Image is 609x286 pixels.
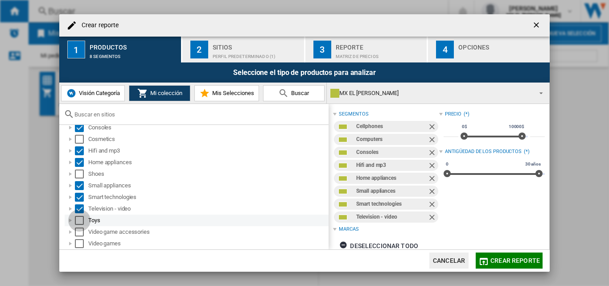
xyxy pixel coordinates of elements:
div: Precio [445,111,461,118]
div: Television - video [88,204,327,213]
ng-md-icon: Quitar [428,135,438,146]
h4: Crear reporte [77,21,119,30]
div: 1 [67,41,85,58]
div: Television - video [356,211,427,223]
ng-md-icon: Quitar [428,148,438,159]
button: 2 Sitios Perfil predeterminado (1) [182,37,305,62]
div: Marcas [339,226,358,233]
md-checkbox: Select [75,181,88,190]
md-checkbox: Select [75,193,88,202]
div: Consoles [88,123,327,132]
div: Hifi and mp3 [88,146,327,155]
ng-md-icon: Quitar [428,161,438,172]
div: Reporte [336,40,424,50]
ng-md-icon: Quitar [428,213,438,224]
ng-md-icon: Quitar [428,187,438,198]
span: 30 años [524,161,542,168]
button: Crear reporte [476,253,543,269]
img: wiser-icon-blue.png [66,88,77,99]
span: Crear reporte [490,257,540,264]
button: Deseleccionar todo [337,238,421,254]
span: Visión Categoría [77,90,120,96]
div: Hifi and mp3 [356,160,427,171]
div: Home appliances [356,173,427,184]
ng-md-icon: getI18NText('BUTTONS.CLOSE_DIALOG') [532,21,543,31]
div: Matriz de precios [336,50,424,59]
div: Opciones [458,40,546,50]
div: Cosmetics [88,135,327,144]
div: Consoles [356,147,427,158]
button: getI18NText('BUTTONS.CLOSE_DIALOG') [528,17,546,34]
md-checkbox: Select [75,170,88,178]
button: Visión Categoría [61,85,125,101]
ng-md-icon: Quitar [428,200,438,211]
div: segmentos [339,111,368,118]
div: 2 [190,41,208,58]
span: Buscar [289,90,309,96]
div: 3 [313,41,331,58]
div: Sitios [213,40,300,50]
div: Perfil predeterminado (1) [213,50,300,59]
div: Smart technologies [356,199,427,210]
button: 3 Reporte Matriz de precios [305,37,428,62]
md-checkbox: Select [75,123,88,132]
button: 1 Productos 8 segmentos [59,37,182,62]
md-checkbox: Select [75,216,88,225]
span: 0 [444,161,450,168]
div: Smart technologies [88,193,327,202]
span: 10000$ [507,123,526,130]
div: Small appliances [88,181,327,190]
div: Antigüedad de los productos [445,148,522,155]
div: Toys [88,216,327,225]
button: Buscar [263,85,325,101]
div: Seleccione el tipo de productos para analizar [59,62,550,83]
button: Mi colección [129,85,190,101]
md-checkbox: Select [75,239,88,248]
span: Mis Selecciones [210,90,254,96]
div: MX EL [PERSON_NAME] [330,87,531,99]
ng-md-icon: Quitar [428,174,438,185]
md-checkbox: Select [75,135,88,144]
ng-md-icon: Quitar [428,122,438,133]
div: Cellphones [356,121,427,132]
div: Video game accessories [88,228,327,236]
md-checkbox: Select [75,228,88,236]
button: 4 Opciones [428,37,550,62]
span: 0$ [461,123,469,130]
md-checkbox: Select [75,158,88,167]
md-checkbox: Select [75,204,88,213]
input: Buscar en sitios [74,111,324,118]
div: 8 segmentos [90,50,177,59]
div: Computers [356,134,427,145]
button: Mis Selecciones [194,85,259,101]
div: Deseleccionar todo [339,238,418,254]
div: Video games [88,239,327,248]
span: Mi colección [148,90,182,96]
div: Productos [90,40,177,50]
div: Small appliances [356,186,427,197]
div: Home appliances [88,158,327,167]
div: Shoes [88,170,327,178]
button: Cancelar [429,253,469,269]
div: 4 [436,41,454,58]
md-checkbox: Select [75,146,88,155]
